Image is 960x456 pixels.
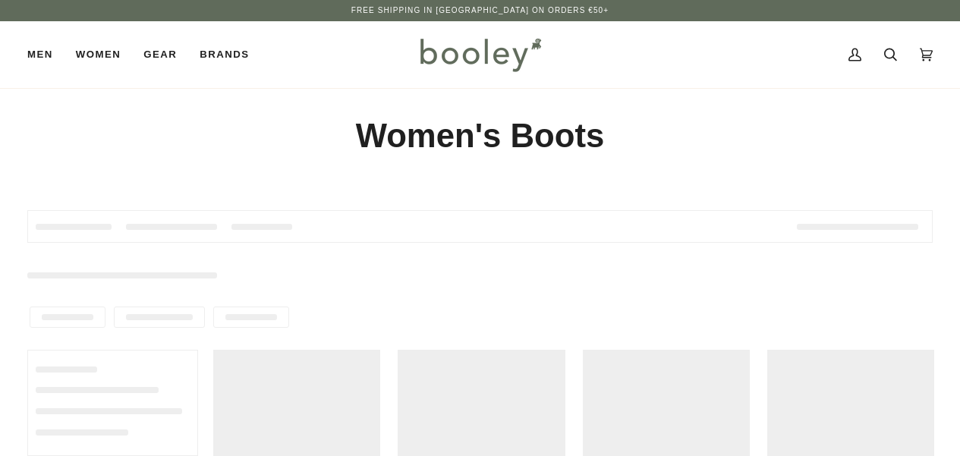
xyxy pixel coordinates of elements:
span: Men [27,47,53,62]
span: Women [76,47,121,62]
a: Brands [188,21,260,88]
a: Gear [132,21,188,88]
a: Men [27,21,65,88]
p: Free Shipping in [GEOGRAPHIC_DATA] on Orders €50+ [351,5,609,17]
h1: Women's Boots [27,115,933,157]
a: Women [65,21,132,88]
span: Gear [143,47,177,62]
span: Brands [200,47,249,62]
img: Booley [414,33,546,77]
